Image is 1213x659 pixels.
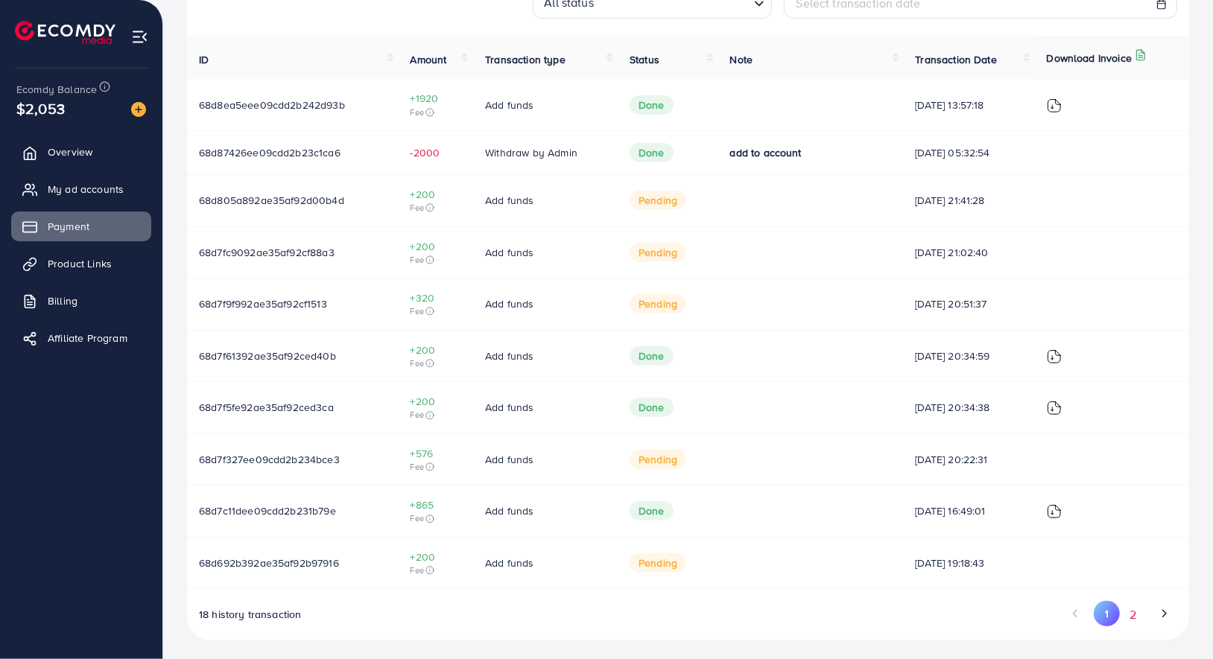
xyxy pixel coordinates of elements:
[630,553,686,573] span: pending
[411,512,462,524] span: Fee
[131,28,148,45] img: menu
[916,145,1023,160] span: [DATE] 05:32:54
[916,98,1023,112] span: [DATE] 13:57:18
[630,501,674,520] span: Done
[916,348,1023,363] span: [DATE] 20:34:59
[916,555,1023,570] span: [DATE] 19:18:43
[630,243,686,262] span: pending
[411,290,462,305] span: +320
[916,245,1023,260] span: [DATE] 21:02:40
[485,98,533,112] span: Add funds
[630,346,674,366] span: Done
[411,202,462,214] span: Fee
[48,182,124,197] span: My ad accounts
[199,193,344,208] span: 68d805a892ae35af92d00b4d
[131,102,146,117] img: image
[411,106,462,118] span: Fee
[1047,504,1062,519] img: ic-download-invoice.1f3c1b55.svg
[630,450,686,469] span: pending
[11,323,151,353] a: Affiliate Program
[1047,401,1062,416] img: ic-download-invoice.1f3c1b55.svg
[411,446,462,461] span: +576
[411,305,462,317] span: Fee
[411,91,462,106] span: +1920
[11,249,151,278] a: Product Links
[916,400,1023,415] span: [DATE] 20:34:38
[730,52,753,67] span: Note
[48,331,127,346] span: Affiliate Program
[1047,49,1133,67] p: Download Invoice
[630,191,686,210] span: pending
[11,174,151,204] a: My ad accounts
[411,357,462,369] span: Fee
[48,219,89,234] span: Payment
[411,343,462,357] span: +200
[485,400,533,415] span: Add funds
[11,211,151,241] a: Payment
[485,555,533,570] span: Add funds
[485,296,533,311] span: Add funds
[916,503,1023,518] span: [DATE] 16:49:01
[411,461,462,473] span: Fee
[916,296,1023,311] span: [DATE] 20:51:37
[485,503,533,518] span: Add funds
[485,348,533,363] span: Add funds
[630,294,686,313] span: pending
[485,193,533,208] span: Add funds
[411,145,462,160] span: -2000
[48,256,112,271] span: Product Links
[916,193,1023,208] span: [DATE] 21:41:28
[199,452,340,467] span: 68d7f327ee09cdd2b234bce3
[11,286,151,316] a: Billing
[1063,601,1177,628] ul: Pagination
[199,98,345,112] span: 68d8ea5eee09cdd2b242d93b
[411,497,462,512] span: +865
[199,555,339,570] span: 68d692b392ae35af92b97916
[199,607,302,622] span: 18 history transaction
[199,145,341,160] span: 68d87426ee09cdd2b23c1ca6
[411,239,462,254] span: +200
[916,52,998,67] span: Transaction Date
[630,95,674,115] span: Done
[1047,98,1062,113] img: ic-download-invoice.1f3c1b55.svg
[630,143,674,162] span: Done
[411,394,462,409] span: +200
[1094,601,1120,626] button: Go to page 1
[630,398,674,417] span: Done
[48,144,92,159] span: Overview
[411,564,462,576] span: Fee
[199,52,209,67] span: ID
[1120,601,1147,628] button: Go to page 2
[15,21,115,44] img: logo
[485,52,566,67] span: Transaction type
[630,52,659,67] span: Status
[485,452,533,467] span: Add funds
[16,98,65,119] span: $2,053
[199,348,336,363] span: 68d7f61392ae35af92ced40b
[411,187,462,202] span: +200
[916,452,1023,467] span: [DATE] 20:22:31
[411,254,462,266] span: Fee
[485,145,577,160] span: Withdraw by Admin
[11,137,151,167] a: Overview
[199,296,327,311] span: 68d7f9f992ae35af92cf1513
[199,400,334,415] span: 68d7f5fe92ae35af92ced3ca
[199,245,335,260] span: 68d7fc9092ae35af92cf88a3
[1150,592,1202,648] iframe: Chat
[411,52,447,67] span: Amount
[411,550,462,564] span: +200
[485,245,533,260] span: Add funds
[1047,349,1062,364] img: ic-download-invoice.1f3c1b55.svg
[730,145,802,160] span: add to account
[411,409,462,421] span: Fee
[16,82,97,97] span: Ecomdy Balance
[48,293,77,308] span: Billing
[199,503,336,518] span: 68d7c11dee09cdd2b231b79e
